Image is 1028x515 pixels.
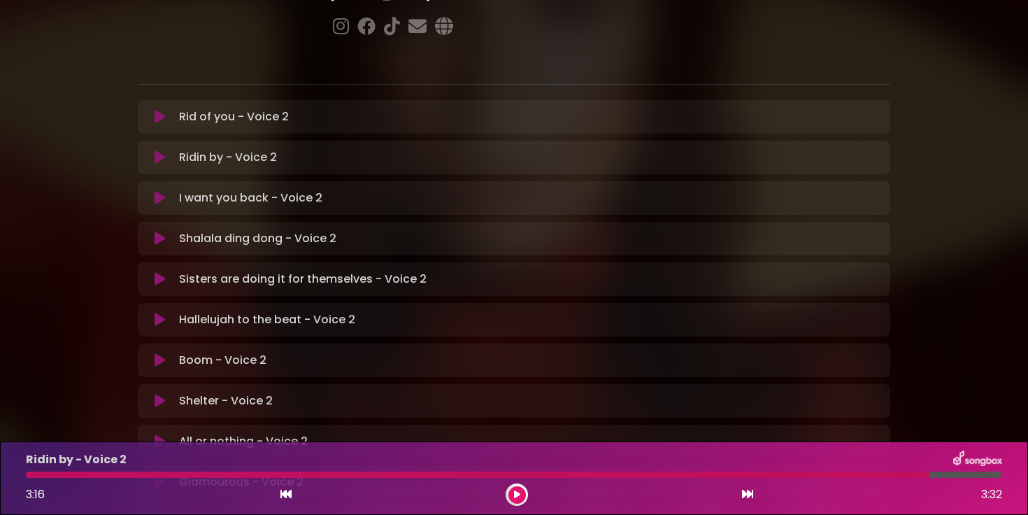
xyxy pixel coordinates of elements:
[179,393,273,409] p: Shelter - Voice 2
[179,149,277,166] p: Ridin by - Voice 2
[26,486,45,502] span: 3:16
[179,311,355,328] p: Hallelujah to the beat - Voice 2
[179,190,322,206] p: I want you back - Voice 2
[179,230,336,247] p: Shalala ding dong - Voice 2
[953,451,1002,469] img: songbox-logo-white.png
[179,108,289,125] p: Rid of you - Voice 2
[26,451,127,468] p: Ridin by - Voice 2
[179,433,308,450] p: All or nothing - Voice 2
[981,486,1002,503] span: 3:32
[179,352,266,369] p: Boom - Voice 2
[179,271,427,288] p: Sisters are doing it for themselves - Voice 2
